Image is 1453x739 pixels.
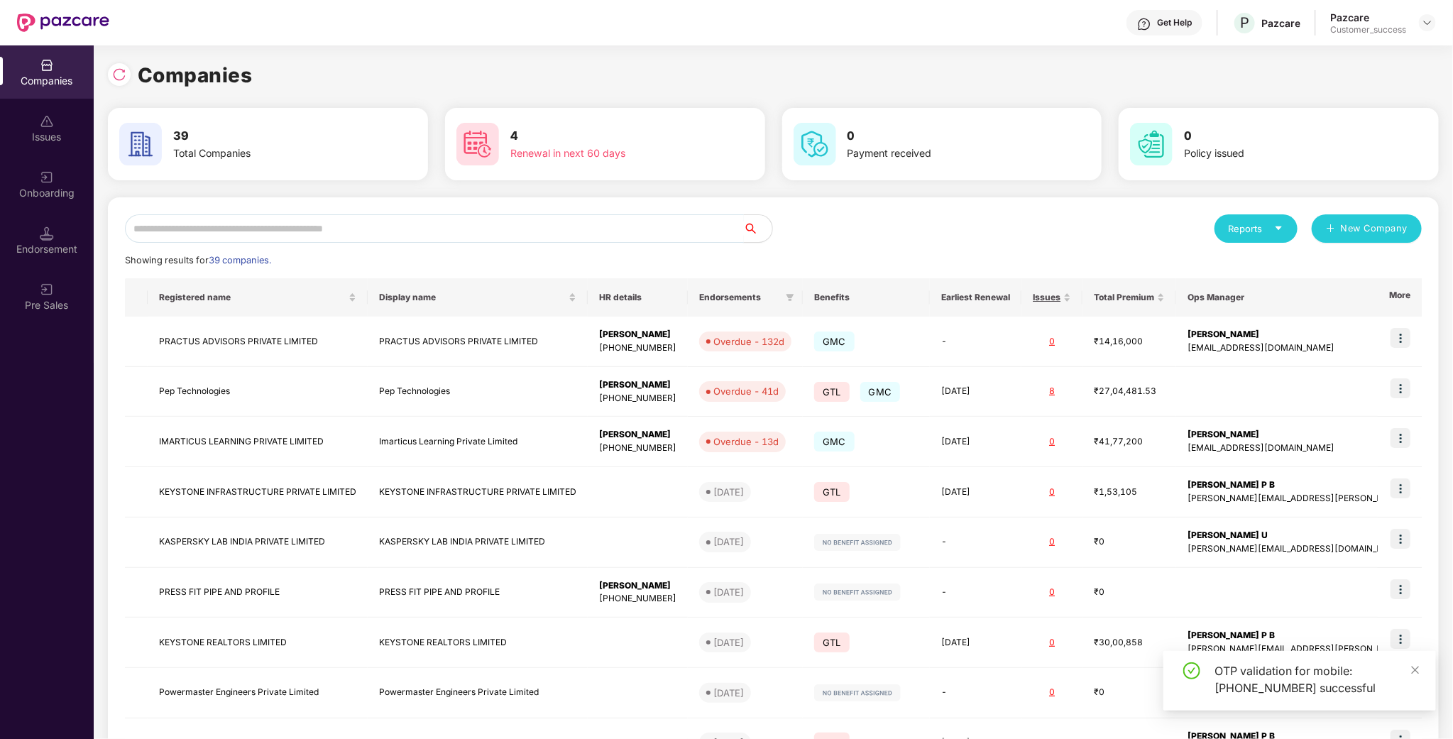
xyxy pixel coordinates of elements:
img: icon [1391,478,1410,498]
div: 0 [1033,586,1071,599]
th: Display name [368,278,588,317]
div: Reports [1229,221,1283,236]
span: close [1410,665,1420,675]
span: plus [1326,224,1335,235]
span: P [1240,14,1249,31]
img: svg+xml;base64,PHN2ZyB4bWxucz0iaHR0cDovL3d3dy53My5vcmcvMjAwMC9zdmciIHdpZHRoPSI2MCIgaGVpZ2h0PSI2MC... [1130,123,1173,165]
span: GTL [814,382,850,402]
div: OTP validation for mobile: [PHONE_NUMBER] successful [1215,662,1419,696]
div: Payment received [848,146,1042,161]
div: [PERSON_NAME] [599,428,676,442]
td: IMARTICUS LEARNING PRIVATE LIMITED [148,417,368,467]
span: Endorsements [699,292,780,303]
td: - [930,518,1021,568]
img: svg+xml;base64,PHN2ZyB4bWxucz0iaHR0cDovL3d3dy53My5vcmcvMjAwMC9zdmciIHdpZHRoPSIxMjIiIGhlaWdodD0iMj... [814,684,901,701]
td: PRESS FIT PIPE AND PROFILE [148,568,368,618]
div: ₹27,04,481.53 [1094,385,1165,398]
td: KASPERSKY LAB INDIA PRIVATE LIMITED [148,518,368,568]
td: - [930,317,1021,367]
div: Overdue - 13d [713,434,779,449]
img: svg+xml;base64,PHN2ZyB4bWxucz0iaHR0cDovL3d3dy53My5vcmcvMjAwMC9zdmciIHdpZHRoPSI2MCIgaGVpZ2h0PSI2MC... [456,123,499,165]
div: Overdue - 41d [713,384,779,398]
td: [DATE] [930,467,1021,518]
div: [DATE] [713,686,744,700]
div: Get Help [1157,17,1192,28]
td: [DATE] [930,367,1021,417]
td: KASPERSKY LAB INDIA PRIVATE LIMITED [368,518,588,568]
th: Registered name [148,278,368,317]
img: icon [1391,378,1410,398]
img: svg+xml;base64,PHN2ZyB4bWxucz0iaHR0cDovL3d3dy53My5vcmcvMjAwMC9zdmciIHdpZHRoPSI2MCIgaGVpZ2h0PSI2MC... [794,123,836,165]
div: 0 [1033,435,1071,449]
div: 0 [1033,686,1071,699]
img: New Pazcare Logo [17,13,109,32]
span: Display name [379,292,566,303]
td: [DATE] [930,417,1021,467]
div: Pazcare [1261,16,1300,30]
img: svg+xml;base64,PHN2ZyB3aWR0aD0iMjAiIGhlaWdodD0iMjAiIHZpZXdCb3g9IjAgMCAyMCAyMCIgZmlsbD0ibm9uZSIgeG... [40,170,54,185]
td: - [930,668,1021,718]
th: Total Premium [1082,278,1176,317]
div: [DATE] [713,585,744,599]
span: New Company [1341,221,1408,236]
span: check-circle [1183,662,1200,679]
div: Pazcare [1330,11,1406,24]
div: 0 [1033,636,1071,650]
div: ₹0 [1094,535,1165,549]
div: Policy issued [1184,146,1378,161]
td: KEYSTONE INFRASTRUCTURE PRIVATE LIMITED [368,467,588,518]
div: 0 [1033,486,1071,499]
div: ₹41,77,200 [1094,435,1165,449]
img: svg+xml;base64,PHN2ZyB3aWR0aD0iMTQuNSIgaGVpZ2h0PSIxNC41IiB2aWV3Qm94PSIwIDAgMTYgMTYiIGZpbGw9Im5vbm... [40,226,54,241]
div: 8 [1033,385,1071,398]
span: caret-down [1274,224,1283,233]
td: KEYSTONE REALTORS LIMITED [368,618,588,668]
div: [DATE] [713,535,744,549]
div: Total Companies [173,146,368,161]
span: Total Premium [1094,292,1154,303]
img: icon [1391,428,1410,448]
div: Overdue - 132d [713,334,784,349]
img: svg+xml;base64,PHN2ZyB4bWxucz0iaHR0cDovL3d3dy53My5vcmcvMjAwMC9zdmciIHdpZHRoPSIxMjIiIGhlaWdodD0iMj... [814,534,901,551]
div: ₹0 [1094,686,1165,699]
th: Issues [1021,278,1082,317]
th: More [1378,278,1422,317]
td: Imarticus Learning Private Limited [368,417,588,467]
span: GMC [860,382,901,402]
img: svg+xml;base64,PHN2ZyBpZD0iSGVscC0zMngzMiIgeG1sbnM9Imh0dHA6Ly93d3cudzMub3JnLzIwMDAvc3ZnIiB3aWR0aD... [1137,17,1151,31]
img: svg+xml;base64,PHN2ZyBpZD0iUmVsb2FkLTMyeDMyIiB4bWxucz0iaHR0cDovL3d3dy53My5vcmcvMjAwMC9zdmciIHdpZH... [112,67,126,82]
div: [PERSON_NAME] [599,579,676,593]
td: Pep Technologies [148,367,368,417]
span: GTL [814,633,850,652]
span: Showing results for [125,255,271,266]
img: icon [1391,629,1410,649]
span: Issues [1033,292,1060,303]
h1: Companies [138,60,253,91]
td: PRESS FIT PIPE AND PROFILE [368,568,588,618]
td: Powermaster Engineers Private Limited [368,668,588,718]
td: [DATE] [930,618,1021,668]
img: svg+xml;base64,PHN2ZyB4bWxucz0iaHR0cDovL3d3dy53My5vcmcvMjAwMC9zdmciIHdpZHRoPSI2MCIgaGVpZ2h0PSI2MC... [119,123,162,165]
img: svg+xml;base64,PHN2ZyB3aWR0aD0iMjAiIGhlaWdodD0iMjAiIHZpZXdCb3g9IjAgMCAyMCAyMCIgZmlsbD0ibm9uZSIgeG... [40,283,54,297]
div: 0 [1033,335,1071,349]
div: [PHONE_NUMBER] [599,392,676,405]
img: svg+xml;base64,PHN2ZyB4bWxucz0iaHR0cDovL3d3dy53My5vcmcvMjAwMC9zdmciIHdpZHRoPSIxMjIiIGhlaWdodD0iMj... [814,584,901,601]
div: ₹0 [1094,586,1165,599]
th: Benefits [803,278,930,317]
div: [PHONE_NUMBER] [599,592,676,606]
h3: 0 [1184,127,1378,146]
span: GMC [814,332,855,351]
div: ₹1,53,105 [1094,486,1165,499]
div: ₹30,00,858 [1094,636,1165,650]
img: icon [1391,529,1410,549]
div: 0 [1033,535,1071,549]
h3: 4 [510,127,705,146]
h3: 0 [848,127,1042,146]
div: Renewal in next 60 days [510,146,705,161]
td: - [930,568,1021,618]
th: Earliest Renewal [930,278,1021,317]
div: [PHONE_NUMBER] [599,442,676,455]
span: Registered name [159,292,346,303]
th: HR details [588,278,688,317]
img: svg+xml;base64,PHN2ZyBpZD0iQ29tcGFuaWVzIiB4bWxucz0iaHR0cDovL3d3dy53My5vcmcvMjAwMC9zdmciIHdpZHRoPS... [40,58,54,72]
